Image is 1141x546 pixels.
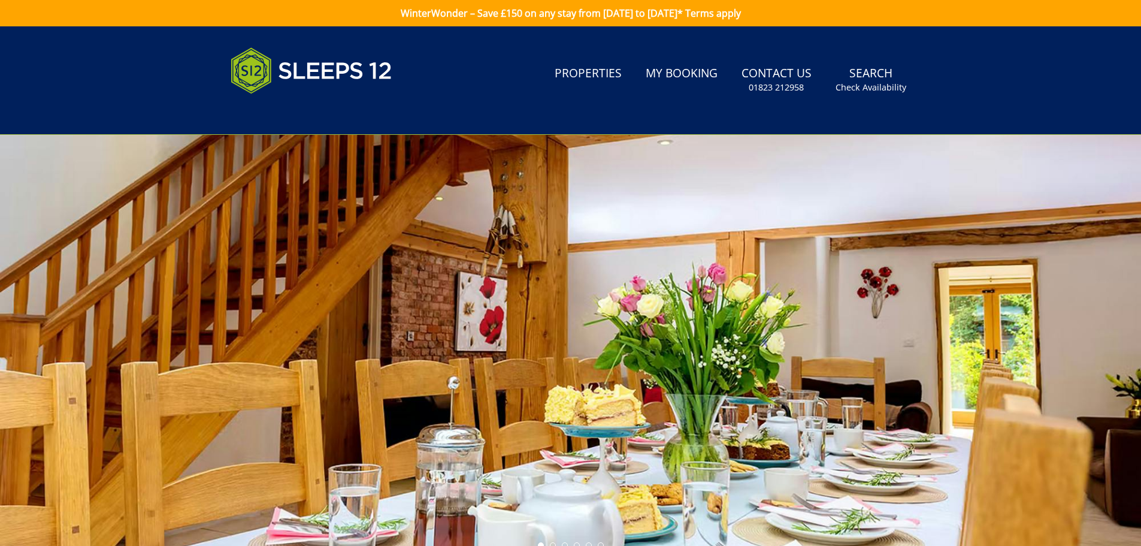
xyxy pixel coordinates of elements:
img: Sleeps 12 [231,41,392,101]
a: Contact Us01823 212958 [737,61,816,99]
small: Check Availability [836,82,906,93]
iframe: Customer reviews powered by Trustpilot [225,108,350,118]
a: SearchCheck Availability [831,61,911,99]
a: My Booking [641,61,722,88]
small: 01823 212958 [749,82,804,93]
a: Properties [550,61,627,88]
